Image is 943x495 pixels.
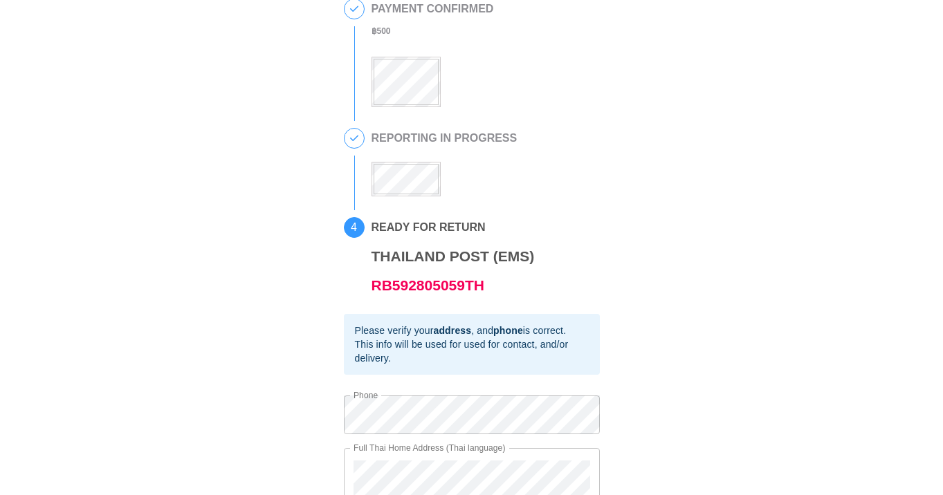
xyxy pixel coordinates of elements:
h3: Thailand Post (EMS) [372,242,535,300]
div: This info will be used for used for contact, and/or delivery. [355,337,589,365]
span: 3 [345,129,364,148]
span: 4 [345,218,364,237]
a: RB592805059TH [372,277,484,293]
b: phone [493,325,523,336]
b: ฿ 500 [372,26,391,36]
h2: PAYMENT CONFIRMED [372,3,494,15]
h2: REPORTING IN PROGRESS [372,132,518,144]
div: Please verify your , and is correct. [355,324,589,337]
b: address [433,325,471,336]
h2: READY FOR RETURN [372,221,535,234]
